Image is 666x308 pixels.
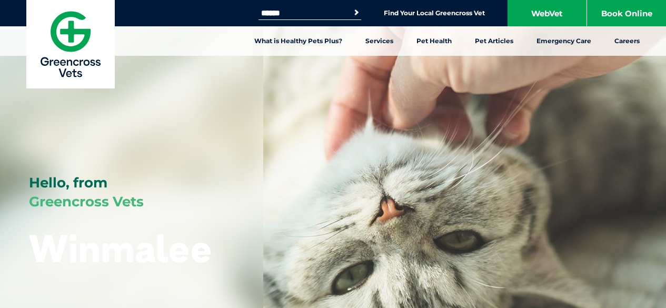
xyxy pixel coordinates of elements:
a: Find Your Local Greencross Vet [384,9,485,17]
a: Pet Health [405,26,463,56]
span: Greencross Vets [29,193,144,210]
a: Pet Articles [463,26,525,56]
h1: Winmalee [29,227,212,269]
a: Careers [603,26,651,56]
a: Emergency Care [525,26,603,56]
span: Hello, from [29,174,107,191]
a: What is Healthy Pets Plus? [243,26,354,56]
button: Search [351,7,362,18]
a: Services [354,26,405,56]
